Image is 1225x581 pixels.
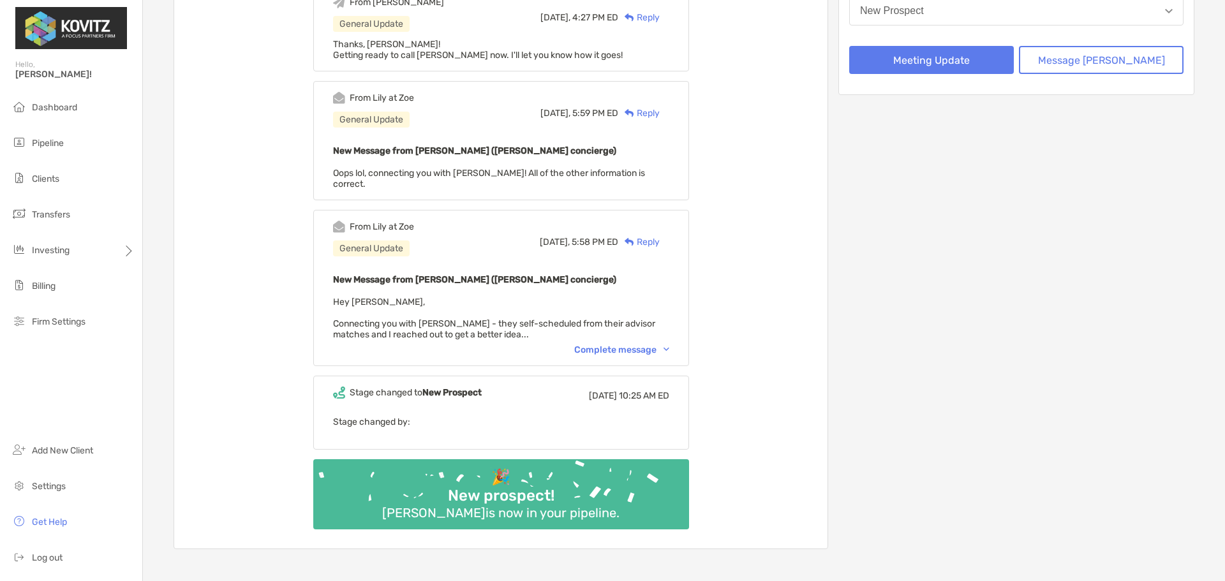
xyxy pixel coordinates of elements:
[15,5,127,51] img: Zoe Logo
[333,168,645,189] span: Oops lol, connecting you with [PERSON_NAME]! All of the other information is correct.
[664,348,669,351] img: Chevron icon
[625,238,634,246] img: Reply icon
[11,135,27,150] img: pipeline icon
[32,102,77,113] span: Dashboard
[32,245,70,256] span: Investing
[572,12,618,23] span: 4:27 PM ED
[333,221,345,233] img: Event icon
[32,173,59,184] span: Clients
[11,206,27,221] img: transfers icon
[333,39,623,61] span: Thanks, [PERSON_NAME]! Getting ready to call [PERSON_NAME] now. I'll let you know how it goes!
[11,277,27,293] img: billing icon
[350,387,482,398] div: Stage changed to
[11,549,27,564] img: logout icon
[32,481,66,492] span: Settings
[11,99,27,114] img: dashboard icon
[32,209,70,220] span: Transfers
[333,92,345,104] img: Event icon
[11,313,27,328] img: firm-settings icon
[333,240,410,256] div: General Update
[422,387,482,398] b: New Prospect
[333,16,410,32] div: General Update
[333,414,669,430] p: Stage changed by:
[11,170,27,186] img: clients icon
[32,445,93,456] span: Add New Client
[589,390,617,401] span: [DATE]
[1019,46,1184,74] button: Message [PERSON_NAME]
[11,478,27,493] img: settings icon
[313,459,689,518] img: Confetti
[540,237,570,247] span: [DATE],
[333,145,616,156] b: New Message from [PERSON_NAME] ([PERSON_NAME] concierge)
[333,112,410,128] div: General Update
[443,487,560,505] div: New prospect!
[618,11,660,24] div: Reply
[625,13,634,22] img: Reply icon
[572,237,618,247] span: 5:58 PM ED
[333,274,616,285] b: New Message from [PERSON_NAME] ([PERSON_NAME] concierge)
[618,235,660,249] div: Reply
[32,517,67,527] span: Get Help
[540,108,570,119] span: [DATE],
[350,221,414,232] div: From Lily at Zoe
[11,242,27,257] img: investing icon
[333,386,345,399] img: Event icon
[849,46,1014,74] button: Meeting Update
[32,281,56,291] span: Billing
[15,69,135,80] span: [PERSON_NAME]!
[350,92,414,103] div: From Lily at Zoe
[540,12,570,23] span: [DATE],
[619,390,669,401] span: 10:25 AM ED
[574,344,669,355] div: Complete message
[333,297,655,340] span: Hey [PERSON_NAME], Connecting you with [PERSON_NAME] - they self-scheduled from their advisor mat...
[32,316,85,327] span: Firm Settings
[618,107,660,120] div: Reply
[11,513,27,529] img: get-help icon
[860,5,924,17] div: New Prospect
[625,109,634,117] img: Reply icon
[572,108,618,119] span: 5:59 PM ED
[32,552,63,563] span: Log out
[486,468,516,487] div: 🎉
[1165,9,1173,13] img: Open dropdown arrow
[377,505,625,520] div: [PERSON_NAME] is now in your pipeline.
[32,138,64,149] span: Pipeline
[11,442,27,457] img: add_new_client icon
